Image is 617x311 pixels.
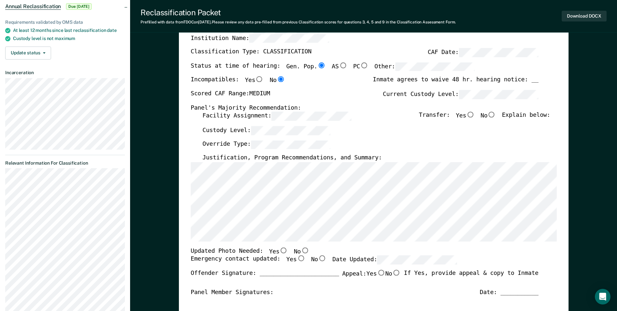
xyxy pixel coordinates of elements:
[377,256,457,264] input: Date Updated:
[271,112,351,121] input: Facility Assignment:
[251,126,330,135] input: Custody Level:
[5,3,61,10] span: Annual Reclassification
[311,256,326,264] label: No
[251,140,330,149] input: Override Type:
[279,247,288,253] input: Yes
[383,90,538,99] label: Current Custody Level:
[245,76,264,85] label: Yes
[202,140,330,149] label: Override Type:
[342,270,401,284] label: Appeal:
[332,256,457,264] label: Date Updated:
[318,256,326,262] input: No
[191,62,475,77] div: Status at time of hearing:
[191,256,457,270] div: Emergency contact updated:
[191,289,274,296] div: Panel Member Signatures:
[141,8,456,17] div: Reclassification Packet
[286,62,326,71] label: Gen. Pop.
[294,247,309,256] label: No
[13,36,125,41] div: Custody level is not
[595,289,610,304] div: Open Intercom Messenger
[191,34,329,43] label: Institution Name:
[466,112,475,118] input: Yes
[459,90,538,99] input: Current Custody Level:
[5,70,125,75] dt: Incarceration
[317,62,326,68] input: Gen. Pop.
[353,62,368,71] label: PC
[428,48,538,57] label: CAF Date:
[385,270,400,278] label: No
[255,76,263,82] input: Yes
[191,247,309,256] div: Updated Photo Needed:
[191,104,538,112] div: Panel's Majority Recommendation:
[301,247,309,253] input: No
[373,76,538,90] div: Inmate agrees to waive 48 hr. hearing notice: __
[419,112,550,126] div: Transfer: Explain below:
[392,270,400,276] input: No
[5,20,125,25] div: Requirements validated by OMS data
[55,36,75,41] span: maximum
[297,256,305,262] input: Yes
[366,270,385,278] label: Yes
[202,126,330,135] label: Custody Level:
[5,160,125,166] dt: Relevant Information For Classification
[286,256,305,264] label: Yes
[269,247,288,256] label: Yes
[377,270,385,276] input: Yes
[202,155,382,162] label: Justification, Program Recommendations, and Summary:
[562,11,607,21] button: Download DOCX
[5,47,51,60] button: Update status
[141,20,456,24] div: Prefilled with data from TDOC on [DATE] . Please review any data pre-filled from previous Classif...
[13,28,125,33] div: At least 12 months since last reclassification
[191,48,311,57] label: Classification Type: CLASSIFICATION
[488,112,496,118] input: No
[276,76,285,82] input: No
[191,76,285,90] div: Incompatibles:
[249,34,329,43] input: Institution Name:
[202,112,351,121] label: Facility Assignment:
[480,112,496,121] label: No
[395,62,475,71] input: Other:
[360,62,369,68] input: PC
[456,112,475,121] label: Yes
[66,3,92,10] span: Due [DATE]
[270,76,285,85] label: No
[191,270,538,289] div: Offender Signature: _______________________ If Yes, provide appeal & copy to Inmate
[332,62,347,71] label: AS
[480,289,538,296] div: Date: ___________
[374,62,475,71] label: Other:
[191,90,270,99] label: Scored CAF Range: MEDIUM
[107,28,116,33] span: date
[459,48,538,57] input: CAF Date:
[339,62,347,68] input: AS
